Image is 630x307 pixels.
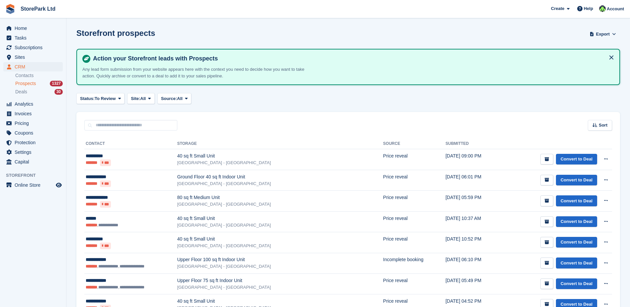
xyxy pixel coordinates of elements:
button: Source: All [157,93,192,104]
span: Sites [15,52,54,62]
div: [GEOGRAPHIC_DATA] - [GEOGRAPHIC_DATA] [177,201,383,208]
span: Export [596,31,610,38]
h1: Storefront prospects [76,29,155,38]
button: Site: All [127,93,155,104]
span: Deals [15,89,27,95]
a: menu [3,99,63,109]
a: Prospects 1327 [15,80,63,87]
th: Storage [177,139,383,149]
a: menu [3,109,63,118]
a: menu [3,24,63,33]
a: menu [3,62,63,71]
a: menu [3,148,63,157]
a: menu [3,157,63,166]
a: Convert to Deal [556,257,597,268]
td: [DATE] 09:00 PM [445,149,501,170]
span: Sort [599,122,607,129]
td: [DATE] 06:01 PM [445,170,501,191]
td: Price reveal [383,149,446,170]
a: StorePark Ltd [18,3,58,14]
a: Convert to Deal [556,175,597,186]
span: Pricing [15,119,54,128]
th: Source [383,139,446,149]
td: Price reveal [383,191,446,212]
div: [GEOGRAPHIC_DATA] - [GEOGRAPHIC_DATA] [177,263,383,270]
td: [DATE] 06:10 PM [445,253,501,273]
div: [GEOGRAPHIC_DATA] - [GEOGRAPHIC_DATA] [177,180,383,187]
span: Site: [131,95,140,102]
span: Coupons [15,128,54,138]
span: Settings [15,148,54,157]
a: Convert to Deal [556,216,597,227]
a: menu [3,128,63,138]
div: 40 sq ft Small Unit [177,236,383,243]
span: Analytics [15,99,54,109]
td: Price reveal [383,273,446,294]
td: [DATE] 10:37 AM [445,211,501,232]
button: Status: To Review [76,93,125,104]
a: Contacts [15,72,63,79]
a: menu [3,119,63,128]
a: Convert to Deal [556,154,597,165]
div: [GEOGRAPHIC_DATA] - [GEOGRAPHIC_DATA] [177,284,383,291]
a: menu [3,52,63,62]
div: Upper Floor 100 sq ft Indoor Unit [177,256,383,263]
span: Home [15,24,54,33]
span: Subscriptions [15,43,54,52]
span: Status: [80,95,95,102]
a: Preview store [55,181,63,189]
th: Contact [84,139,177,149]
td: [DATE] 05:49 PM [445,273,501,294]
span: All [140,95,146,102]
div: [GEOGRAPHIC_DATA] - [GEOGRAPHIC_DATA] [177,222,383,229]
span: Account [607,6,624,12]
div: 80 sq ft Medium Unit [177,194,383,201]
td: Price reveal [383,211,446,232]
div: 1327 [50,81,63,86]
a: menu [3,43,63,52]
a: Convert to Deal [556,237,597,248]
div: Ground Floor 40 sq ft Indoor Unit [177,173,383,180]
span: Storefront [6,172,66,179]
td: Incomplete booking [383,253,446,273]
td: [DATE] 10:52 PM [445,232,501,253]
span: Source: [161,95,177,102]
span: Online Store [15,180,54,190]
span: Invoices [15,109,54,118]
span: Create [551,5,564,12]
a: menu [3,33,63,43]
div: 40 sq ft Small Unit [177,153,383,159]
td: Price reveal [383,232,446,253]
img: Ryan Mulcahy [599,5,606,12]
a: Convert to Deal [556,278,597,289]
div: [GEOGRAPHIC_DATA] - [GEOGRAPHIC_DATA] [177,159,383,166]
td: Price reveal [383,170,446,191]
div: 40 sq ft Small Unit [177,298,383,305]
span: To Review [95,95,116,102]
div: 40 sq ft Small Unit [177,215,383,222]
span: CRM [15,62,54,71]
span: Prospects [15,80,36,87]
a: Convert to Deal [556,195,597,206]
h4: Action your Storefront leads with Prospects [90,55,614,62]
p: Any lead form submission from your website appears here with the context you need to decide how y... [82,66,315,79]
button: Export [588,29,617,40]
th: Submitted [445,139,501,149]
div: Upper Floor 75 sq ft Indoor Unit [177,277,383,284]
span: Capital [15,157,54,166]
div: 30 [54,89,63,95]
span: Help [584,5,593,12]
span: Tasks [15,33,54,43]
span: All [177,95,183,102]
a: menu [3,180,63,190]
td: [DATE] 05:59 PM [445,191,501,212]
a: menu [3,138,63,147]
a: Deals 30 [15,88,63,95]
div: [GEOGRAPHIC_DATA] - [GEOGRAPHIC_DATA] [177,243,383,249]
span: Protection [15,138,54,147]
img: stora-icon-8386f47178a22dfd0bd8f6a31ec36ba5ce8667c1dd55bd0f319d3a0aa187defe.svg [5,4,15,14]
